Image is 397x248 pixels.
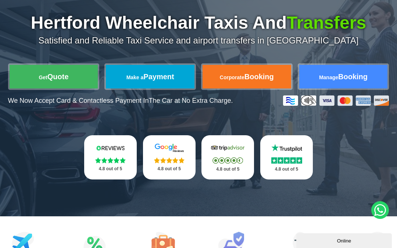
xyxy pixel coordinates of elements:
[151,164,187,174] p: 4.8 out of 5
[271,157,302,164] img: Stars
[212,157,243,164] img: Stars
[151,143,187,153] img: Google
[106,65,194,88] a: Make aPayment
[154,157,185,163] img: Stars
[8,14,389,32] h1: Hertford Wheelchair Taxis And
[149,97,233,104] span: The Car at No Extra Charge.
[296,232,393,248] iframe: chat widget
[203,65,291,88] a: CorporateBooking
[287,13,366,32] span: Transfers
[84,135,137,179] a: Reviews.io Stars 4.8 out of 5
[299,65,388,88] a: ManageBooking
[95,157,126,163] img: Stars
[92,143,129,153] img: Reviews.io
[92,164,129,174] p: 4.8 out of 5
[143,135,196,179] a: Google Stars 4.8 out of 5
[210,143,246,153] img: Tripadvisor
[319,74,338,80] span: Manage
[268,143,305,153] img: Trustpilot
[8,35,389,46] p: Satisfied and Reliable Taxi Service and airport transfers in [GEOGRAPHIC_DATA]
[201,135,254,179] a: Tripadvisor Stars 4.8 out of 5
[220,74,244,80] span: Corporate
[39,74,47,80] span: Get
[268,165,305,174] p: 4.8 out of 5
[8,97,233,105] p: We Now Accept Card & Contactless Payment In
[283,95,389,106] img: Credit And Debit Cards
[10,65,98,88] a: GetQuote
[260,135,313,179] a: Trustpilot Stars 4.8 out of 5
[126,74,144,80] span: Make a
[210,165,246,174] p: 4.8 out of 5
